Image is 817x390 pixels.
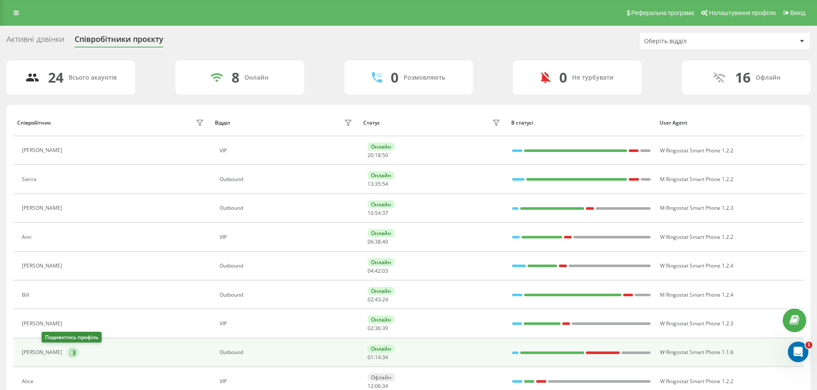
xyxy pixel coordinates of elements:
div: VIP [220,234,355,240]
span: W Ringostat Smart Phone 1.2.2 [660,378,733,385]
span: 38 [375,238,381,245]
div: VIP [220,321,355,327]
span: Вихід [790,9,805,16]
div: : : [368,181,388,187]
div: [PERSON_NAME] [22,349,64,355]
div: Оutbound [220,349,355,355]
span: W Ringostat Smart Phone 1.2.3 [660,320,733,327]
div: Офлайн [756,74,781,81]
div: User Agent [660,120,800,126]
div: В статусі [511,120,651,126]
div: Alice [22,378,36,384]
div: Оберіть відділ [644,38,747,45]
span: 02 [368,325,374,332]
span: 06 [368,238,374,245]
span: 42 [375,267,381,274]
iframe: Intercom live chat [788,342,808,362]
div: Онлайн [368,258,395,266]
div: Онлайн [244,74,268,81]
span: W Ringostat Smart Phone 1.1.6 [660,348,733,356]
div: Не турбувати [572,74,614,81]
div: 16 [735,69,751,86]
span: 54 [375,209,381,217]
span: 01 [368,354,374,361]
span: 06 [375,382,381,390]
div: Оutbound [220,292,355,298]
div: [PERSON_NAME] [22,321,64,327]
span: M Ringostat Smart Phone 1.2.2 [660,176,733,183]
div: [PERSON_NAME] [22,205,64,211]
div: Bill [22,292,31,298]
span: 24 [382,296,388,303]
span: W Ringostat Smart Phone 1.2.2 [660,233,733,241]
div: [PERSON_NAME] [22,263,64,269]
span: Реферальна програма [631,9,694,16]
div: Онлайн [368,287,395,295]
div: Оutbound [220,176,355,182]
span: 54 [382,180,388,188]
div: Sierra [22,176,39,182]
div: Онлайн [368,171,395,179]
span: 39 [382,325,388,332]
div: : : [368,152,388,158]
span: 34 [382,354,388,361]
span: W Ringostat Smart Phone 1.2.2 [660,147,733,154]
div: Онлайн [368,229,395,237]
span: 43 [375,296,381,303]
div: [PERSON_NAME] [22,147,64,153]
div: Офлайн [368,373,395,381]
div: Подивитись профіль [42,332,102,342]
span: W Ringostat Smart Phone 1.2.4 [660,262,733,269]
div: Відділ [215,120,230,126]
div: Онлайн [368,345,395,353]
span: 14 [375,354,381,361]
div: : : [368,383,388,389]
div: 8 [232,69,239,86]
div: Співробітники проєкту [75,35,163,48]
div: 24 [48,69,63,86]
div: : : [368,325,388,331]
span: 02 [368,296,374,303]
div: VIP [220,148,355,154]
div: VIP [220,378,355,384]
span: 03 [382,267,388,274]
div: Оutbound [220,263,355,269]
div: Всього акаунтів [69,74,117,81]
span: 13 [368,180,374,188]
span: 34 [382,382,388,390]
div: : : [368,239,388,245]
div: 0 [559,69,567,86]
div: Онлайн [368,316,395,324]
div: Ann [22,234,33,240]
span: 20 [368,152,374,159]
span: 35 [375,180,381,188]
div: : : [368,297,388,303]
span: 36 [375,325,381,332]
span: 04 [368,267,374,274]
div: Співробітник [17,120,51,126]
span: M Ringostat Smart Phone 1.2.4 [660,291,733,298]
span: 1 [805,342,812,348]
div: Онлайн [368,200,395,208]
div: Онлайн [368,143,395,151]
div: Оutbound [220,205,355,211]
span: Налаштування профілю [709,9,776,16]
span: 50 [382,152,388,159]
div: : : [368,210,388,216]
div: Розмовляють [404,74,445,81]
span: M Ringostat Smart Phone 1.2.3 [660,204,733,211]
div: : : [368,268,388,274]
div: 0 [391,69,398,86]
span: 12 [368,382,374,390]
span: 18 [375,152,381,159]
span: 10 [368,209,374,217]
div: Статус [363,120,380,126]
span: 37 [382,209,388,217]
div: : : [368,354,388,360]
span: 40 [382,238,388,245]
div: Активні дзвінки [6,35,64,48]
